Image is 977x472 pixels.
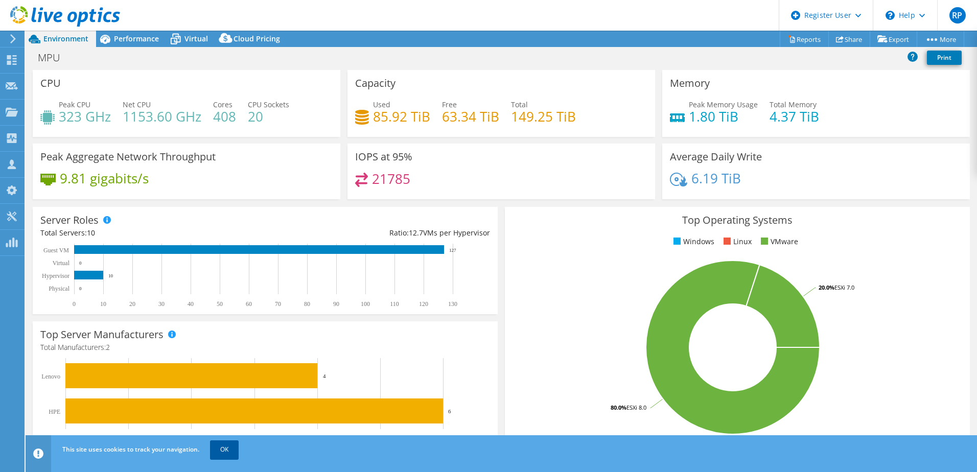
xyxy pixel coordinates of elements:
h3: Peak Aggregate Network Throughput [40,151,216,162]
text: 10 [100,300,106,308]
text: 6 [448,408,451,414]
h4: 408 [213,111,236,122]
h4: 21785 [372,173,410,184]
div: Ratio: VMs per Hypervisor [265,227,490,239]
text: 0 [79,261,82,266]
h4: 85.92 TiB [373,111,430,122]
text: 40 [188,300,194,308]
a: OK [210,440,239,459]
svg: \n [886,11,895,20]
text: 60 [246,300,252,308]
h4: 1153.60 GHz [123,111,201,122]
text: 130 [448,300,457,308]
div: Total Servers: [40,227,265,239]
tspan: ESXi 8.0 [626,404,646,411]
h4: 6.19 TiB [691,173,741,184]
span: Environment [43,34,88,43]
span: 12.7 [409,228,423,238]
text: 20 [129,300,135,308]
text: 100 [361,300,370,308]
span: Peak Memory Usage [689,100,758,109]
h4: 1.80 TiB [689,111,758,122]
text: 127 [449,248,456,253]
a: Export [870,31,917,47]
text: 30 [158,300,165,308]
h4: Total Manufacturers: [40,342,490,353]
h3: CPU [40,78,61,89]
text: Virtual [53,259,70,267]
a: Reports [780,31,829,47]
tspan: ESXi 7.0 [834,284,854,291]
text: 0 [79,286,82,291]
h4: 20 [248,111,289,122]
span: CPU Sockets [248,100,289,109]
h4: 4.37 TiB [770,111,819,122]
text: Lenovo [41,373,60,380]
span: Total Memory [770,100,817,109]
li: Windows [671,236,714,247]
text: 110 [390,300,399,308]
span: Total [511,100,528,109]
h4: 9.81 gigabits/s [60,173,149,184]
li: VMware [758,236,798,247]
h3: Capacity [355,78,396,89]
span: Virtual [184,34,208,43]
tspan: 20.0% [819,284,834,291]
h3: Memory [670,78,710,89]
span: Cloud Pricing [234,34,280,43]
h3: Average Daily Write [670,151,762,162]
text: 10 [108,273,113,278]
text: 50 [217,300,223,308]
span: Used [373,100,390,109]
span: This site uses cookies to track your navigation. [62,445,199,454]
text: Physical [49,285,69,292]
span: Peak CPU [59,100,90,109]
text: Hypervisor [42,272,69,279]
span: Free [442,100,457,109]
text: Guest VM [43,247,69,254]
h1: MPU [33,52,76,63]
span: Net CPU [123,100,151,109]
text: HPE [49,408,60,415]
text: 120 [419,300,428,308]
span: RP [949,7,966,23]
span: 10 [87,228,95,238]
text: 80 [304,300,310,308]
h4: 149.25 TiB [511,111,576,122]
span: 2 [106,342,110,352]
text: 4 [323,373,326,379]
span: Cores [213,100,232,109]
a: Share [828,31,870,47]
h3: IOPS at 95% [355,151,412,162]
li: Linux [721,236,752,247]
h3: Top Operating Systems [513,215,962,226]
span: Performance [114,34,159,43]
text: 70 [275,300,281,308]
text: 90 [333,300,339,308]
h3: Server Roles [40,215,99,226]
text: 0 [73,300,76,308]
h4: 63.34 TiB [442,111,499,122]
h4: 323 GHz [59,111,111,122]
h3: Top Server Manufacturers [40,329,164,340]
a: Print [927,51,962,65]
tspan: 80.0% [611,404,626,411]
a: More [917,31,964,47]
